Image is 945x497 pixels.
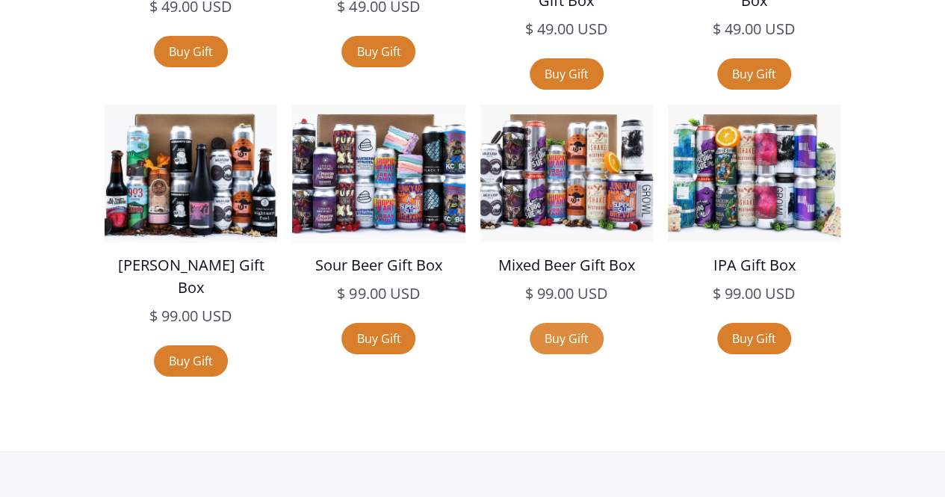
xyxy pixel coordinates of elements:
h5: $ 99.00 USD [668,283,840,305]
h5: IPA Gift Box [668,254,840,277]
a: [PERSON_NAME] Gift Box$ 99.00 USD [105,105,277,345]
h5: $ 49.00 USD [668,18,840,40]
h5: [PERSON_NAME] Gift Box [105,254,277,299]
a: Sour Beer Gift Box$ 99.00 USD [292,105,465,323]
h5: $ 99.00 USD [105,305,277,327]
a: Buy Gift [341,323,415,354]
a: Buy Gift [341,36,415,67]
h5: $ 49.00 USD [480,18,653,40]
a: Buy Gift [154,345,228,377]
h5: $ 99.00 USD [292,283,465,305]
a: IPA Gift Box$ 99.00 USD [668,105,840,323]
a: Buy Gift [154,36,228,67]
h5: $ 99.00 USD [480,283,653,305]
a: Buy Gift [530,323,604,354]
h5: Mixed Beer Gift Box [480,254,653,277]
a: Buy Gift [530,58,604,90]
a: Mixed Beer Gift Box$ 99.00 USD [480,105,653,323]
a: Buy Gift [717,323,791,354]
a: Buy Gift [717,58,791,90]
h5: Sour Beer Gift Box [292,254,465,277]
